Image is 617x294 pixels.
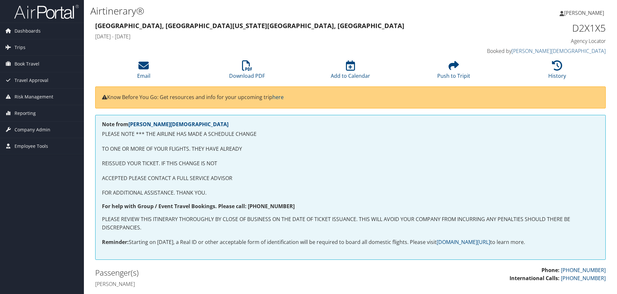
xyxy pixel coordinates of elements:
p: FOR ADDITIONAL ASSISTANCE. THANK YOU. [102,189,599,197]
span: Reporting [15,105,36,121]
a: Download PDF [229,64,265,79]
h1: Airtinerary® [90,4,437,18]
h4: [PERSON_NAME] [95,280,346,288]
a: [PERSON_NAME][DEMOGRAPHIC_DATA] [128,121,228,128]
h4: [DATE] - [DATE] [95,33,476,40]
strong: International Calls: [510,275,560,282]
h4: Booked by [485,47,606,55]
p: TO ONE OR MORE OF YOUR FLIGHTS. THEY HAVE ALREADY [102,145,599,153]
p: Starting on [DATE], a Real ID or other acceptable form of identification will be required to boar... [102,238,599,247]
h4: Agency Locator [485,37,606,45]
a: [PHONE_NUMBER] [561,275,606,282]
a: History [548,64,566,79]
span: Book Travel [15,56,39,72]
span: Trips [15,39,25,56]
p: ACCEPTED PLEASE CONTACT A FULL SERVICE ADVISOR [102,174,599,183]
h1: D2X1X5 [485,21,606,35]
img: airportal-logo.png [14,4,79,19]
p: REISSUED YOUR TICKET. IF THIS CHANGE IS NOT [102,159,599,168]
p: PLEASE NOTE *** THE AIRLINE HAS MADE A SCHEDULE CHANGE [102,130,599,138]
a: Email [137,64,150,79]
span: Travel Approval [15,72,48,88]
strong: Reminder: [102,238,129,246]
span: Company Admin [15,122,50,138]
a: [PERSON_NAME] [560,3,611,23]
a: here [272,94,284,101]
strong: For help with Group / Event Travel Bookings. Please call: [PHONE_NUMBER] [102,203,295,210]
a: [PERSON_NAME][DEMOGRAPHIC_DATA] [511,47,606,55]
h2: Passenger(s) [95,267,346,278]
span: Dashboards [15,23,41,39]
a: [PHONE_NUMBER] [561,267,606,274]
a: [DOMAIN_NAME][URL] [437,238,490,246]
p: Know Before You Go: Get resources and info for your upcoming trip [102,93,599,102]
span: Employee Tools [15,138,48,154]
p: PLEASE REVIEW THIS ITINERARY THOROUGHLY BY CLOSE OF BUSINESS ON THE DATE OF TICKET ISSUANCE. THIS... [102,215,599,232]
strong: Phone: [541,267,560,274]
span: [PERSON_NAME] [564,9,604,16]
a: Push to Tripit [437,64,470,79]
span: Risk Management [15,89,53,105]
a: Add to Calendar [331,64,370,79]
strong: [GEOGRAPHIC_DATA], [GEOGRAPHIC_DATA] [US_STATE][GEOGRAPHIC_DATA], [GEOGRAPHIC_DATA] [95,21,404,30]
strong: Note from [102,121,228,128]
